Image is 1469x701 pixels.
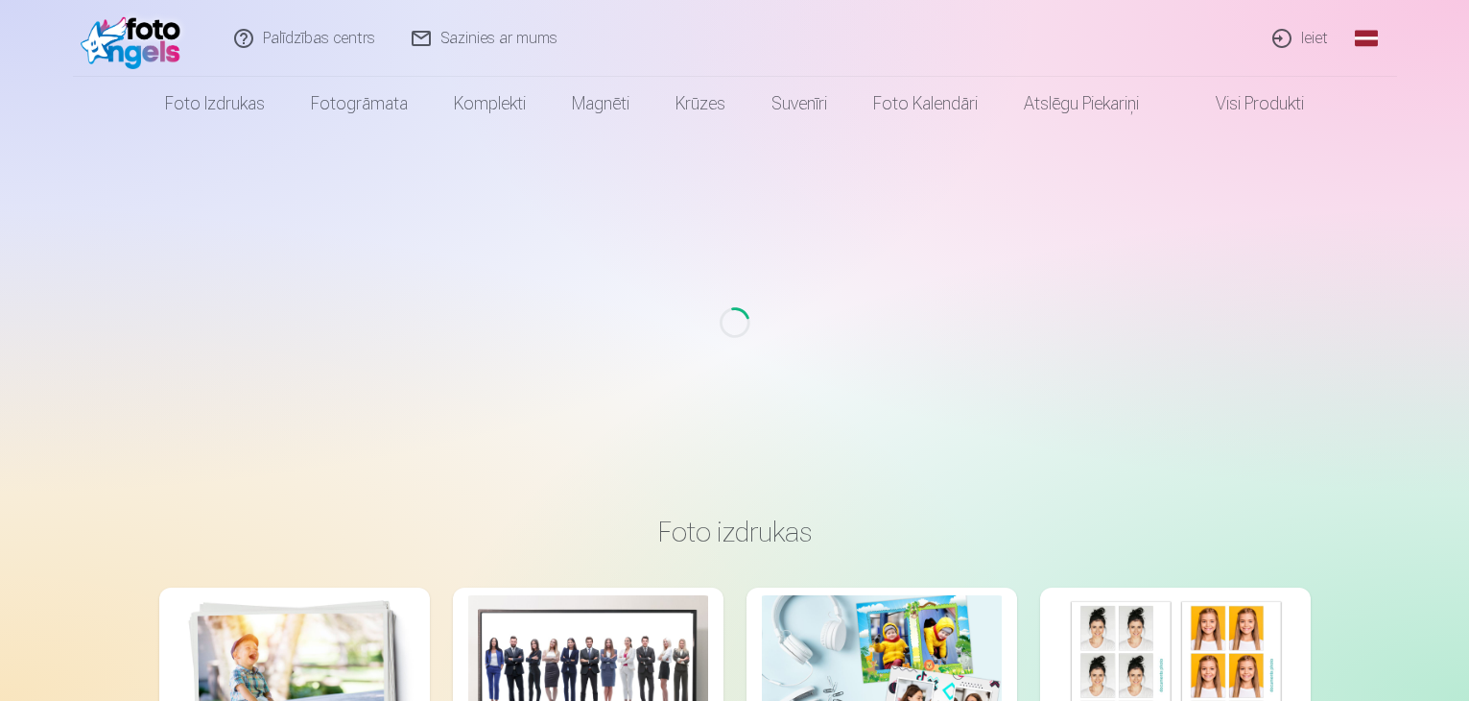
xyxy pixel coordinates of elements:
[748,77,850,131] a: Suvenīri
[81,8,191,69] img: /fa1
[549,77,652,131] a: Magnēti
[652,77,748,131] a: Krūzes
[431,77,549,131] a: Komplekti
[175,515,1295,549] h3: Foto izdrukas
[850,77,1001,131] a: Foto kalendāri
[1162,77,1327,131] a: Visi produkti
[142,77,288,131] a: Foto izdrukas
[288,77,431,131] a: Fotogrāmata
[1001,77,1162,131] a: Atslēgu piekariņi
